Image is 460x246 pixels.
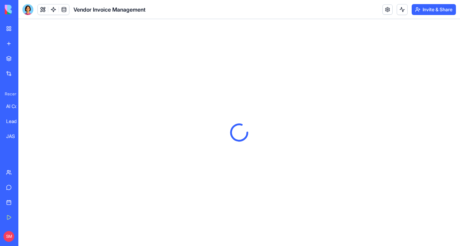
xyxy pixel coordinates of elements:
div: JAS [6,133,25,140]
div: AI Content Pipeline [6,103,25,110]
img: logo [5,5,47,14]
div: Lead Enrichment Hub [6,118,25,125]
span: Recent [2,91,16,97]
button: Invite & Share [412,4,456,15]
a: Lead Enrichment Hub [2,114,29,128]
a: JAS [2,129,29,143]
span: SM [3,231,14,242]
a: AI Content Pipeline [2,99,29,113]
span: Vendor Invoice Management [73,5,146,14]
